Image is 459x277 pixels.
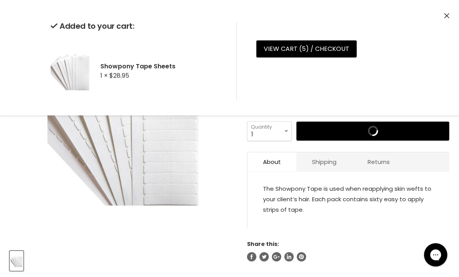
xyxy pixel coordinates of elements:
button: Close [444,12,449,20]
p: The Showpony Tape is used when reapplying skin wefts to your client’s hair. Each pack contains si... [263,183,434,216]
span: Share this: [247,240,279,248]
a: Returns [352,152,405,171]
a: View cart (5) / Checkout [256,40,357,57]
img: Showpony Tape Sheets [11,252,23,270]
button: Showpony Tape Sheets [10,251,23,271]
img: Showpony Tape Sheets [51,42,89,100]
span: 1 × [100,71,108,80]
span: 5 [302,44,306,53]
a: About [247,152,296,171]
a: Shipping [296,152,352,171]
iframe: Gorgias live chat messenger [420,240,451,269]
h2: Added to your cart: [51,22,224,31]
select: Quantity [247,121,292,141]
span: $28.95 [109,71,129,80]
aside: Share this: [247,240,449,261]
div: Showpony Tape Sheets image. Click or Scroll to Zoom. [10,17,236,244]
h2: Showpony Tape Sheets [100,62,224,70]
img: Showpony Tape Sheets [47,17,198,244]
div: Product thumbnails [9,249,237,271]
